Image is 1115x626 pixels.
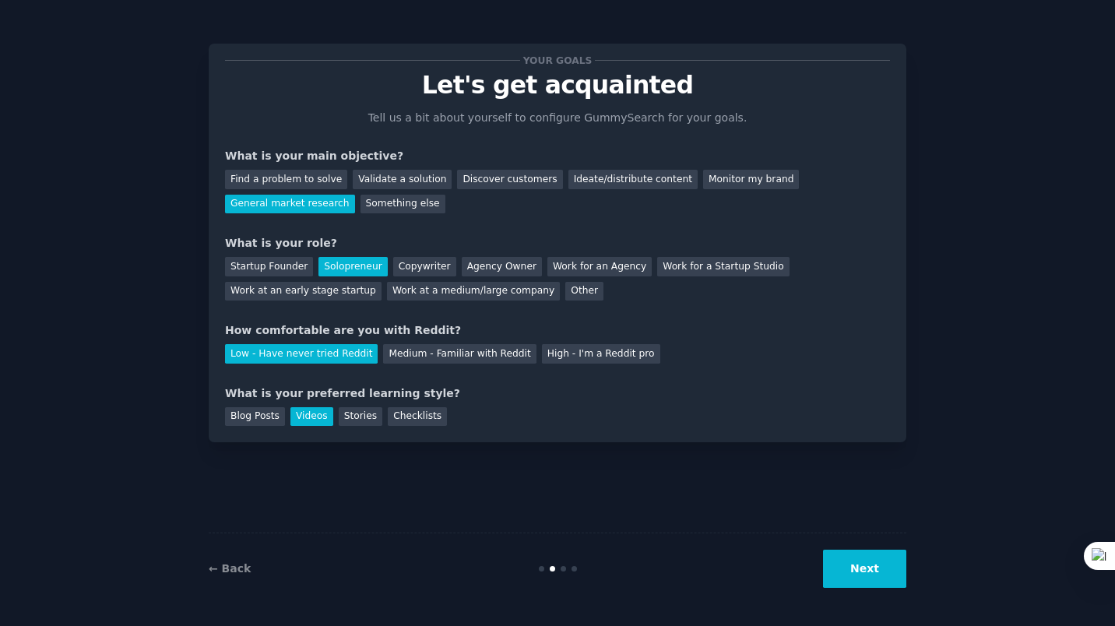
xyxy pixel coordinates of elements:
div: Videos [290,407,333,427]
div: Ideate/distribute content [568,170,698,189]
div: Low - Have never tried Reddit [225,344,378,364]
div: Agency Owner [462,257,542,276]
div: What is your role? [225,235,890,251]
div: Monitor my brand [703,170,799,189]
div: Blog Posts [225,407,285,427]
div: Medium - Familiar with Reddit [383,344,536,364]
div: Work for an Agency [547,257,652,276]
div: Solopreneur [318,257,387,276]
a: ← Back [209,562,251,575]
span: Your goals [520,52,595,69]
div: Discover customers [457,170,562,189]
p: Tell us a bit about yourself to configure GummySearch for your goals. [361,110,754,126]
p: Let's get acquainted [225,72,890,99]
div: Stories [339,407,382,427]
div: Startup Founder [225,257,313,276]
div: Work at a medium/large company [387,282,560,301]
div: What is your main objective? [225,148,890,164]
div: What is your preferred learning style? [225,385,890,402]
div: Work at an early stage startup [225,282,382,301]
div: Other [565,282,603,301]
div: Work for a Startup Studio [657,257,789,276]
div: Validate a solution [353,170,452,189]
div: Something else [361,195,445,214]
div: Copywriter [393,257,456,276]
div: How comfortable are you with Reddit? [225,322,890,339]
div: High - I'm a Reddit pro [542,344,660,364]
button: Next [823,550,906,588]
div: Find a problem to solve [225,170,347,189]
div: General market research [225,195,355,214]
div: Checklists [388,407,447,427]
